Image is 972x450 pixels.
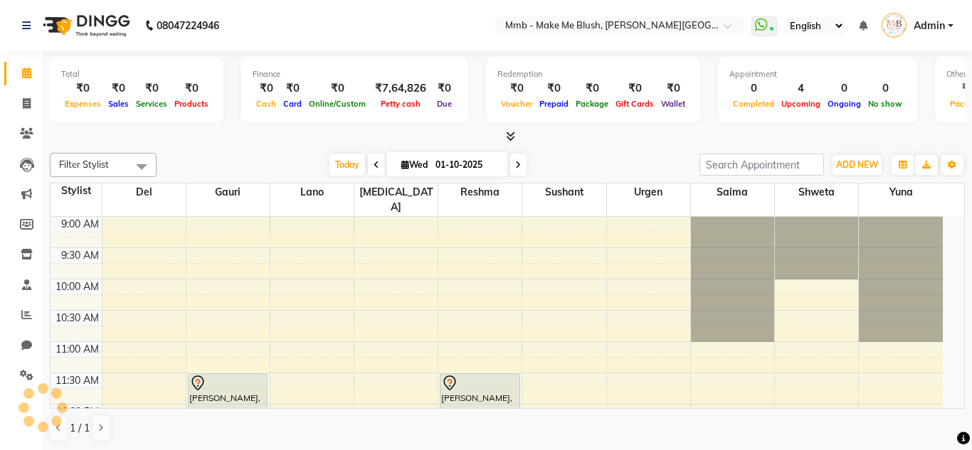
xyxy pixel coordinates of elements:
div: 10:00 AM [53,279,102,294]
span: Due [433,99,455,109]
div: 11:00 AM [53,342,102,357]
span: Gauri [186,183,270,201]
span: Admin [914,18,945,33]
div: Stylist [51,183,102,198]
span: Sales [105,99,132,109]
div: ₹7,64,826 [369,80,432,97]
span: Upcoming [778,99,824,109]
div: ₹0 [572,80,612,97]
div: ₹0 [612,80,657,97]
div: 0 [824,80,865,97]
input: 2025-10-01 [431,154,502,176]
span: Del [102,183,186,201]
span: Services [132,99,171,109]
span: Sushant [522,183,606,201]
div: ₹0 [280,80,305,97]
span: 1 / 1 [70,421,90,436]
span: [MEDICAL_DATA] [354,183,438,216]
span: Lano [270,183,354,201]
div: ₹0 [132,80,171,97]
div: 12:00 PM [53,405,102,419]
div: Redemption [497,68,689,80]
span: No show [865,99,906,109]
span: Voucher [497,99,536,109]
div: ₹0 [432,80,457,97]
div: 11:30 AM [53,373,102,388]
span: Reshma [438,183,522,201]
span: Prepaid [536,99,572,109]
div: ₹0 [105,80,132,97]
div: Finance [253,68,457,80]
div: Total [61,68,212,80]
div: Appointment [729,68,906,80]
div: ₹0 [657,80,689,97]
div: ₹0 [61,80,105,97]
div: 4 [778,80,824,97]
div: ₹0 [497,80,536,97]
span: Filter Stylist [59,159,109,170]
span: Expenses [61,99,105,109]
span: Petty cash [377,99,424,109]
div: ₹0 [536,80,572,97]
span: Ongoing [824,99,865,109]
span: Today [329,154,365,176]
div: ₹0 [305,80,369,97]
span: Urgen [607,183,690,201]
input: Search Appointment [699,154,824,176]
div: 0 [865,80,906,97]
div: 9:00 AM [58,217,102,232]
span: Gift Cards [612,99,657,109]
button: ADD NEW [833,155,882,175]
span: Wed [398,159,431,170]
span: Completed [729,99,778,109]
div: ₹0 [253,80,280,97]
span: ADD NEW [836,159,878,170]
div: 9:30 AM [58,248,102,263]
span: Yuna [859,183,943,201]
span: Shweta [775,183,858,201]
span: Wallet [657,99,689,109]
span: Package [572,99,612,109]
span: Saima [691,183,774,201]
img: logo [36,6,134,45]
img: Admin [882,13,907,38]
div: 0 [729,80,778,97]
span: Cash [253,99,280,109]
span: Card [280,99,305,109]
div: 10:30 AM [53,311,102,326]
div: ₹0 [171,80,212,97]
span: Products [171,99,212,109]
span: Online/Custom [305,99,369,109]
b: 08047224946 [157,6,219,45]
